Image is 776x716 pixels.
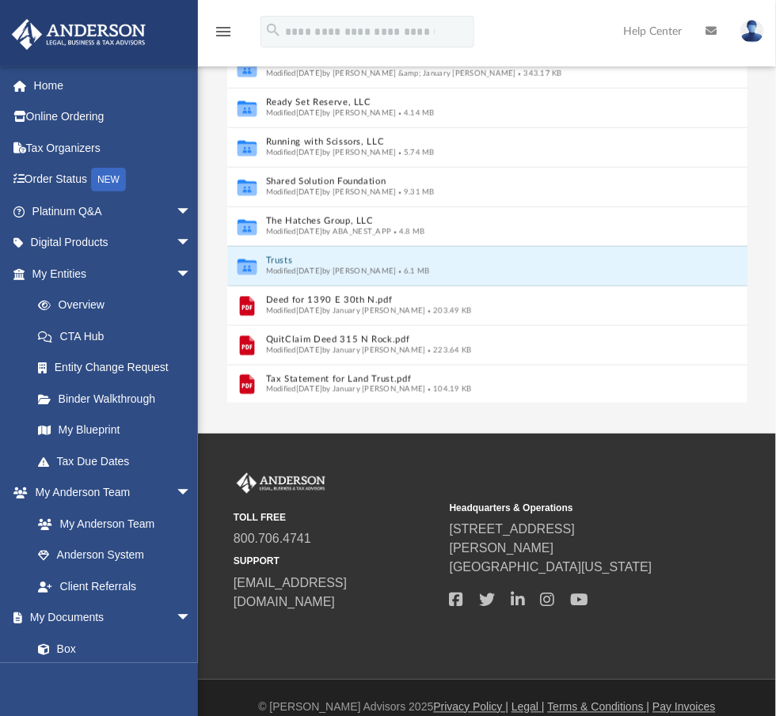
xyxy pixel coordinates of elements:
[265,267,396,275] span: Modified [DATE] by [PERSON_NAME]
[396,267,429,275] span: 6.1 MB
[176,227,207,260] span: arrow_drop_down
[425,306,471,314] span: 203.49 KB
[396,188,434,195] span: 9.31 MB
[512,701,545,714] a: Legal |
[11,258,215,290] a: My Entitiesarrow_drop_down
[265,137,670,147] button: Running with Scissors, LLC
[22,633,200,665] a: Box
[515,69,561,77] span: 343.17 KB
[11,477,207,509] a: My Anderson Teamarrow_drop_down
[176,602,207,635] span: arrow_drop_down
[425,385,471,393] span: 104.19 KB
[265,295,670,305] button: Deed for 1390 E 30th N.pdf
[265,108,396,116] span: Modified [DATE] by [PERSON_NAME]
[234,532,311,546] a: 800.706.4741
[265,227,391,235] span: Modified [DATE] by ABA_NEST_APP
[22,352,215,384] a: Entity Change Request
[234,577,347,609] a: [EMAIL_ADDRESS][DOMAIN_NAME]
[434,701,509,714] a: Privacy Policy |
[740,20,764,43] img: User Pic
[450,501,655,515] small: Headquarters & Operations
[264,21,282,39] i: search
[234,473,329,494] img: Anderson Advisors Platinum Portal
[22,383,215,415] a: Binder Walkthrough
[7,19,150,50] img: Anderson Advisors Platinum Portal
[198,699,776,716] div: © [PERSON_NAME] Advisors 2025
[214,22,233,41] i: menu
[234,510,439,525] small: TOLL FREE
[265,69,515,77] span: Modified [DATE] by [PERSON_NAME] &amp; January [PERSON_NAME]
[450,561,652,574] a: [GEOGRAPHIC_DATA][US_STATE]
[11,227,215,259] a: Digital Productsarrow_drop_down
[548,701,650,714] a: Terms & Conditions |
[22,415,207,446] a: My Blueprint
[425,346,471,354] span: 223.64 KB
[214,30,233,41] a: menu
[234,555,439,569] small: SUPPORT
[22,290,215,321] a: Overview
[265,374,670,385] button: Tax Statement for Land Trust.pdf
[265,188,396,195] span: Modified [DATE] by [PERSON_NAME]
[176,477,207,510] span: arrow_drop_down
[22,570,207,602] a: Client Referrals
[22,540,207,571] a: Anderson System
[265,97,670,108] button: Ready Set Reserve, LLC
[11,70,215,101] a: Home
[265,148,396,156] span: Modified [DATE] by [PERSON_NAME]
[265,256,670,266] button: Trusts
[265,335,670,345] button: QuitClaim Deed 315 N Rock.pdf
[265,176,670,187] button: Shared Solution Foundation
[22,508,200,540] a: My Anderson Team
[265,216,670,226] button: The Hatches Group, LLC
[265,346,425,354] span: Modified [DATE] by January [PERSON_NAME]
[11,164,215,196] a: Order StatusNEW
[652,701,715,714] a: Pay Invoices
[450,523,575,555] a: [STREET_ADDRESS][PERSON_NAME]
[11,132,215,164] a: Tax Organizers
[391,227,424,235] span: 4.8 MB
[11,195,215,227] a: Platinum Q&Aarrow_drop_down
[11,101,215,133] a: Online Ordering
[265,306,425,314] span: Modified [DATE] by January [PERSON_NAME]
[176,258,207,290] span: arrow_drop_down
[396,108,434,116] span: 4.14 MB
[396,148,434,156] span: 5.74 MB
[176,195,207,228] span: arrow_drop_down
[91,168,126,191] div: NEW
[227,44,747,403] div: grid
[265,385,425,393] span: Modified [DATE] by January [PERSON_NAME]
[11,602,207,634] a: My Documentsarrow_drop_down
[22,320,215,352] a: CTA Hub
[22,445,215,477] a: Tax Due Dates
